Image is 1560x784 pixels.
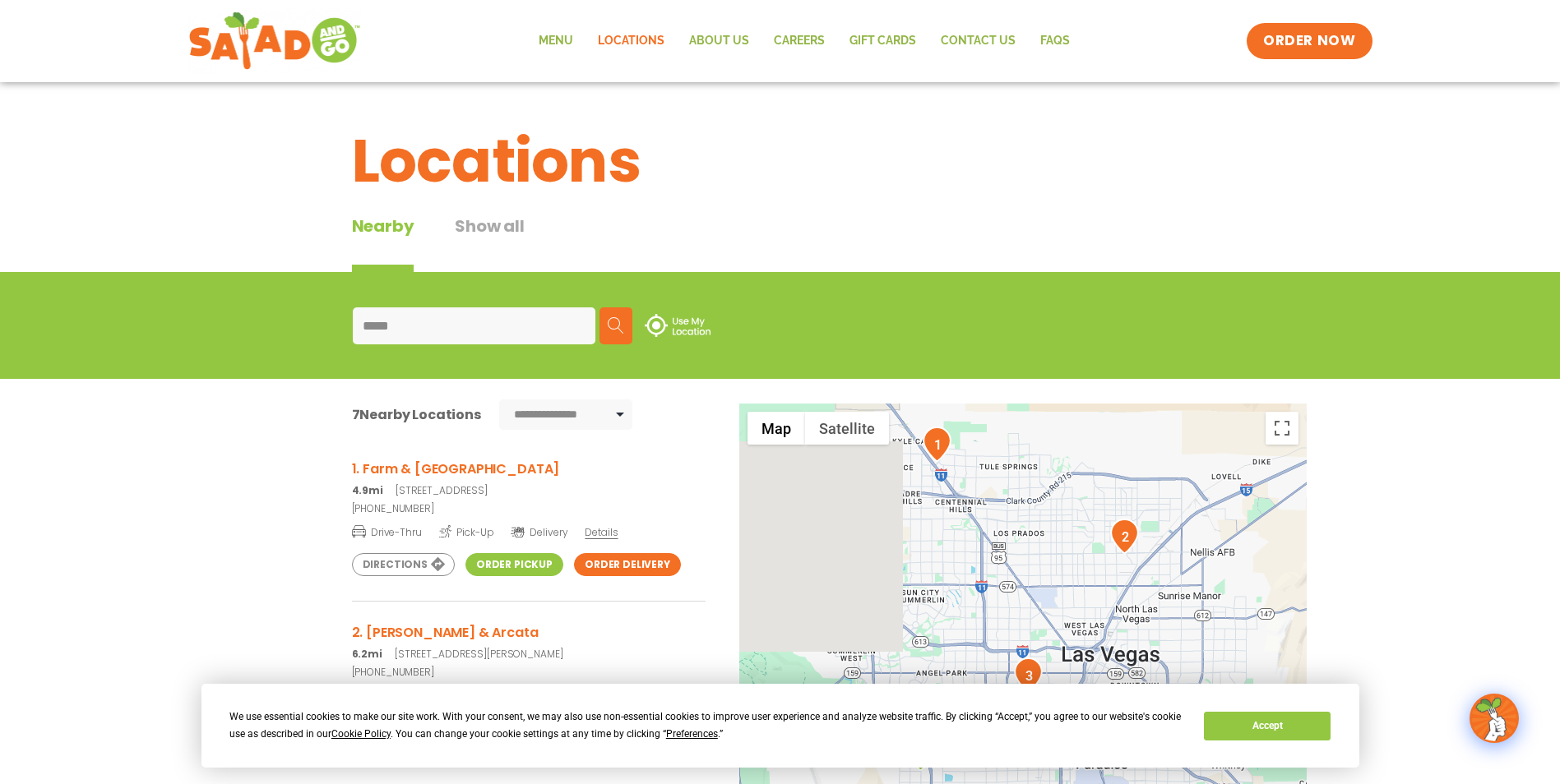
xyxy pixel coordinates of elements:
[352,647,706,662] p: [STREET_ADDRESS][PERSON_NAME]
[352,683,706,703] a: Drive-Thru Pick-Up Delivery Details
[352,665,706,680] a: [PHONE_NUMBER]
[1471,695,1517,741] img: wpChatIcon
[1204,712,1331,740] button: Accept
[585,525,618,539] span: Details
[352,553,455,576] a: Directions
[352,405,360,424] span: 7
[586,22,677,60] a: Locations
[923,427,951,462] div: 1
[526,22,586,60] a: Menu
[1014,657,1043,693] div: 3
[352,622,706,662] a: 2. [PERSON_NAME] & Arcata 6.2mi[STREET_ADDRESS][PERSON_NAME]
[837,22,928,60] a: GIFT CARDS
[352,622,706,643] h3: 2. [PERSON_NAME] & Arcata
[352,501,706,516] a: [PHONE_NUMBER]
[455,214,524,272] button: Show all
[511,525,567,540] span: Delivery
[188,8,362,74] img: new-SAG-logo-768×292
[928,22,1028,60] a: Contact Us
[666,728,718,740] span: Preferences
[201,684,1359,768] div: Cookie Consent Prompt
[352,214,566,272] div: Tabbed content
[229,708,1184,743] div: We use essential cookies to make our site work. With your consent, we may also use non-essential ...
[352,404,481,425] div: Nearby Locations
[439,523,494,540] span: Pick-Up
[465,553,563,576] a: Order Pickup
[748,412,805,445] button: Show street map
[608,317,624,334] img: search.svg
[574,553,681,576] a: Order Delivery
[1263,31,1355,51] span: ORDER NOW
[805,412,889,445] button: Show satellite imagery
[645,314,711,337] img: use-location.svg
[1247,23,1372,59] a: ORDER NOW
[352,483,383,497] strong: 4.9mi
[331,728,391,740] span: Cookie Policy
[352,459,706,498] a: 1. Farm & [GEOGRAPHIC_DATA] 4.9mi[STREET_ADDRESS]
[352,523,422,540] span: Drive-Thru
[1110,519,1139,554] div: 2
[526,22,1082,60] nav: Menu
[352,519,706,540] a: Drive-Thru Pick-Up Delivery Details
[761,22,837,60] a: Careers
[352,647,382,661] strong: 6.2mi
[352,117,1209,205] h1: Locations
[352,459,706,479] h3: 1. Farm & [GEOGRAPHIC_DATA]
[352,483,706,498] p: [STREET_ADDRESS]
[677,22,761,60] a: About Us
[1266,412,1298,445] button: Toggle fullscreen view
[1028,22,1082,60] a: FAQs
[352,214,414,272] div: Nearby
